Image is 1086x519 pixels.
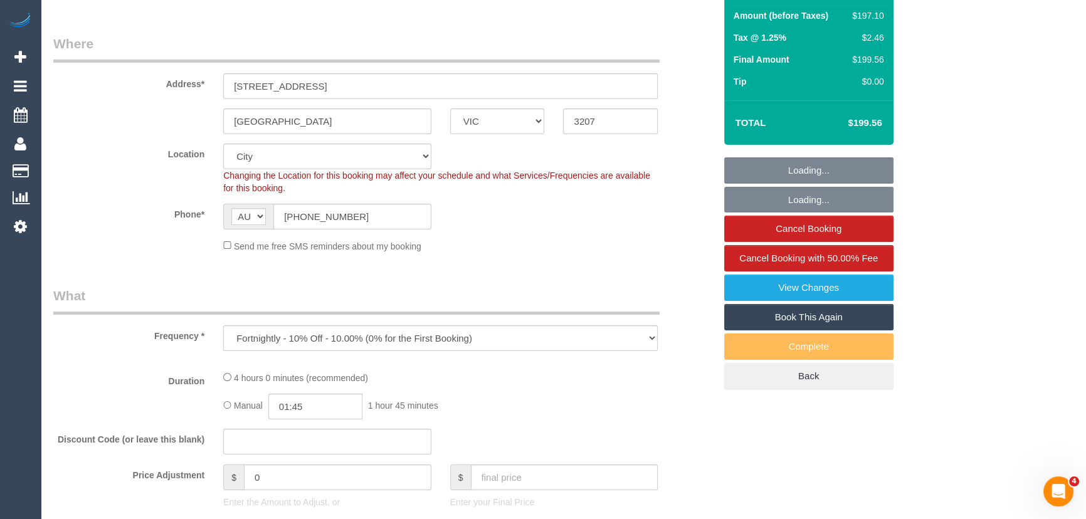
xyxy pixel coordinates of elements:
[847,53,883,66] div: $199.56
[724,245,894,271] a: Cancel Booking with 50.00% Fee
[223,108,431,134] input: Suburb*
[450,464,471,490] span: $
[471,464,658,490] input: final price
[223,464,244,490] span: $
[223,170,650,193] span: Changing the Location for this booking may affect your schedule and what Services/Frequencies are...
[44,325,214,342] label: Frequency *
[44,144,214,160] label: Location
[734,75,747,88] label: Tip
[734,31,786,44] label: Tax @ 1.25%
[847,31,883,44] div: $2.46
[724,363,894,389] a: Back
[734,9,828,22] label: Amount (before Taxes)
[563,108,658,134] input: Post Code*
[1043,476,1073,506] iframe: Intercom live chat
[724,304,894,330] a: Book This Again
[44,370,214,387] label: Duration
[44,464,214,481] label: Price Adjustment
[1069,476,1079,486] span: 4
[847,9,883,22] div: $197.10
[739,253,878,263] span: Cancel Booking with 50.00% Fee
[724,216,894,242] a: Cancel Booking
[44,204,214,221] label: Phone*
[273,204,431,229] input: Phone*
[53,286,660,315] legend: What
[810,118,882,128] h4: $199.56
[234,373,368,383] span: 4 hours 0 minutes (recommended)
[223,496,431,508] p: Enter the Amount to Adjust, or
[44,73,214,90] label: Address*
[44,429,214,446] label: Discount Code (or leave this blank)
[368,401,438,411] span: 1 hour 45 minutes
[8,13,33,30] img: Automaid Logo
[53,34,660,63] legend: Where
[450,496,658,508] p: Enter your Final Price
[734,53,789,66] label: Final Amount
[847,75,883,88] div: $0.00
[724,275,894,301] a: View Changes
[735,117,766,128] strong: Total
[234,241,421,251] span: Send me free SMS reminders about my booking
[234,401,263,411] span: Manual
